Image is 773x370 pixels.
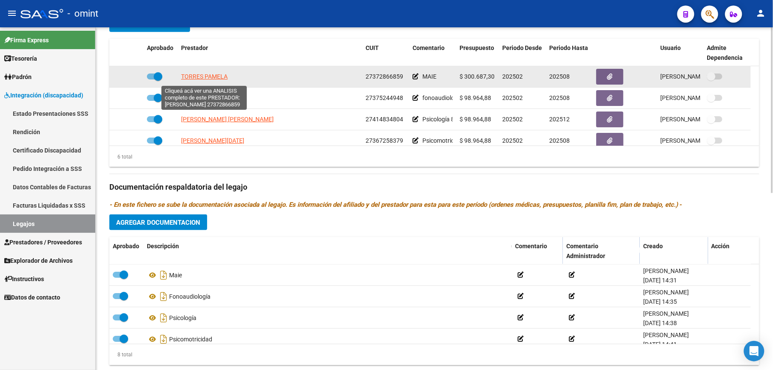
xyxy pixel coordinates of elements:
span: 202508 [549,73,570,80]
mat-icon: person [756,8,766,18]
span: Usuario [660,44,681,51]
span: [PERSON_NAME] [DATE] [660,116,727,123]
span: [DATE] 14:35 [643,298,677,305]
span: Datos de contacto [4,293,60,302]
div: 8 total [109,350,132,360]
datatable-header-cell: Presupuesto [456,39,499,67]
span: [PERSON_NAME] [643,310,689,317]
datatable-header-cell: Descripción [143,237,512,265]
span: Comentario Administrador [566,243,605,259]
span: [PERSON_NAME] [181,94,227,101]
span: $ 98.964,88 [460,94,491,101]
datatable-header-cell: Prestador [178,39,362,67]
span: [DATE] 14:38 [643,320,677,326]
datatable-header-cell: Periodo Hasta [546,39,593,67]
datatable-header-cell: Comentario [512,237,563,265]
datatable-header-cell: Aprobado [109,237,143,265]
span: [PERSON_NAME][DATE] [181,137,244,144]
div: Open Intercom Messenger [744,341,764,361]
span: Admite Dependencia [707,44,743,61]
span: Instructivos [4,274,44,284]
span: Psicomotricidad 8 sesiones mensuales [422,137,524,144]
span: Creado [643,243,663,250]
datatable-header-cell: Creado [640,237,708,265]
span: Acción [712,243,730,250]
span: 202502 [502,73,523,80]
span: 27414834804 [366,116,403,123]
div: 6 total [109,152,132,162]
span: $ 300.687,30 [460,73,495,80]
span: $ 98.964,88 [460,116,491,123]
span: [PERSON_NAME] [643,289,689,296]
span: Integración (discapacidad) [4,91,83,100]
span: 202502 [502,137,523,144]
i: - En este fichero se sube la documentación asociada al legajo. Es información del afiliado y del ... [109,201,682,208]
span: 27367258379 [366,137,403,144]
span: Periodo Desde [502,44,542,51]
span: $ 98.964,88 [460,137,491,144]
span: Padrón [4,72,32,82]
datatable-header-cell: Periodo Desde [499,39,546,67]
span: Aprobado [147,44,173,51]
span: Comentario [515,243,547,250]
span: Agregar Documentacion [116,219,200,226]
span: 202512 [549,116,570,123]
h3: Documentación respaldatoria del legajo [109,181,759,193]
span: fonoaudiología 8 sesiones mensuales [422,94,521,101]
datatable-header-cell: Aprobado [143,39,178,67]
i: Descargar documento [158,332,169,346]
datatable-header-cell: Comentario [409,39,456,67]
div: Psicomotricidad [147,332,508,346]
i: Descargar documento [158,290,169,303]
span: [DATE] 14:31 [643,277,677,284]
span: Psicología 8 sesiones mensuales [422,116,509,123]
span: Explorador de Archivos [4,256,73,265]
button: Agregar Documentacion [109,214,207,230]
span: Aprobado [113,243,139,250]
div: Psicología [147,311,508,325]
span: Tesorería [4,54,37,63]
span: 202508 [549,137,570,144]
span: TORRES PAMELA [181,73,228,80]
span: [PERSON_NAME] [PERSON_NAME] [181,116,274,123]
span: [PERSON_NAME] [643,332,689,338]
datatable-header-cell: Comentario Administrador [563,237,640,265]
datatable-header-cell: Acción [708,237,751,265]
datatable-header-cell: Usuario [657,39,704,67]
span: 202502 [502,94,523,101]
span: [PERSON_NAME] [DATE] [660,137,727,144]
i: Descargar documento [158,311,169,325]
span: CUIT [366,44,379,51]
div: Fonoaudiología [147,290,508,303]
span: 27372866859 [366,73,403,80]
datatable-header-cell: Admite Dependencia [704,39,751,67]
i: Descargar documento [158,268,169,282]
span: [PERSON_NAME] [DATE] [660,73,727,80]
mat-icon: menu [7,8,17,18]
span: Periodo Hasta [549,44,588,51]
span: Descripción [147,243,179,250]
span: Firma Express [4,35,49,45]
span: 202508 [549,94,570,101]
span: Prestador [181,44,208,51]
span: Prestadores / Proveedores [4,238,82,247]
span: [PERSON_NAME] [643,267,689,274]
span: 202502 [502,116,523,123]
span: 27375244948 [366,94,403,101]
span: MAIE [422,73,436,80]
span: - omint [67,4,98,23]
span: [DATE] 14:41 [643,341,677,348]
span: Comentario [413,44,445,51]
datatable-header-cell: CUIT [362,39,409,67]
span: [PERSON_NAME] [DATE] [660,94,727,101]
div: Maie [147,268,508,282]
span: Presupuesto [460,44,494,51]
